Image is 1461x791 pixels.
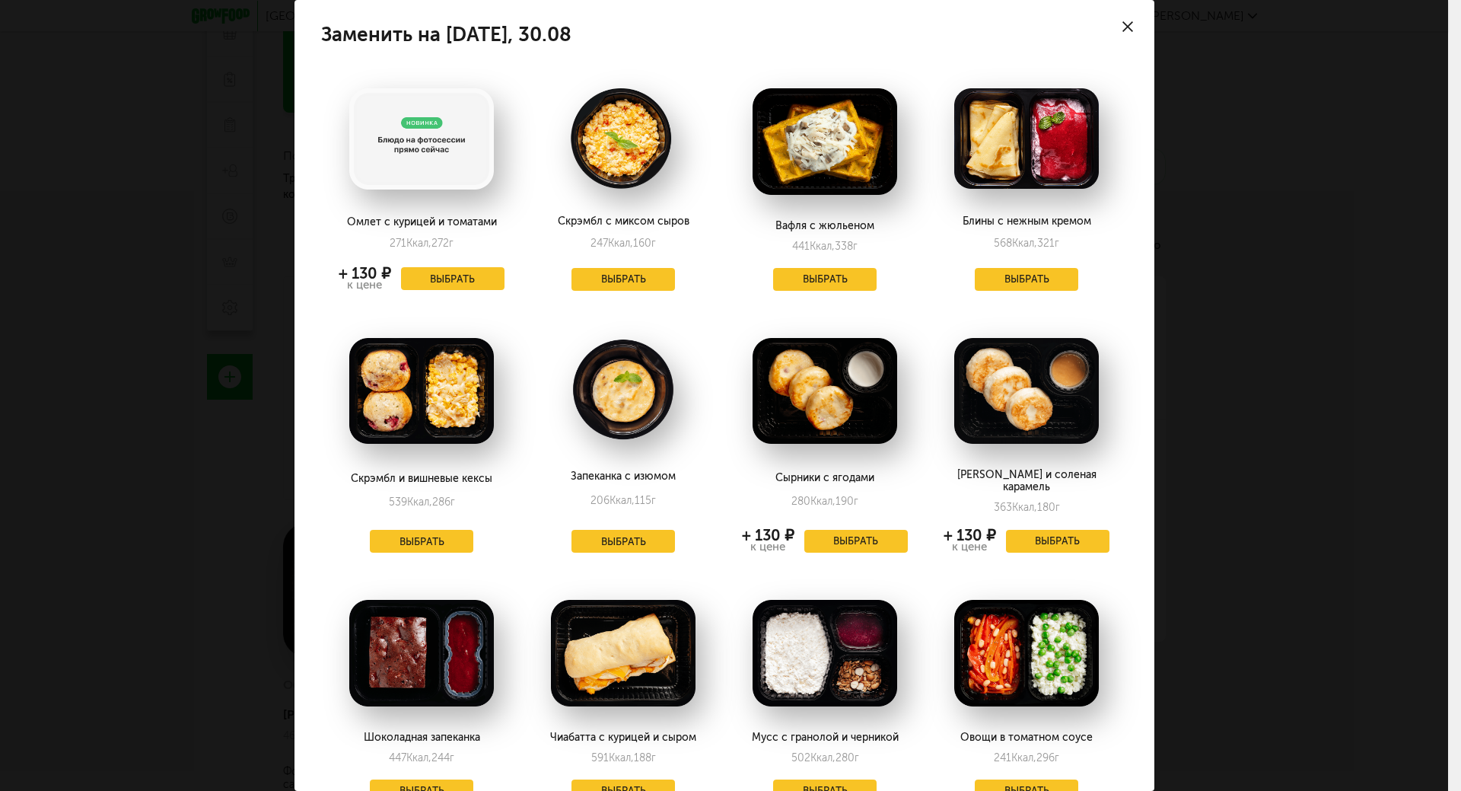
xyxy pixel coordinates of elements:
span: Ккал, [609,751,634,764]
div: Сырники с ягодами [742,472,907,487]
div: 539 286 [389,496,455,512]
button: Выбрать [401,267,505,290]
button: Выбрать [773,268,877,291]
div: [PERSON_NAME] и соленая карамель [944,469,1109,493]
div: 206 115 [590,494,656,511]
div: 568 321 [994,237,1059,251]
div: 241 296 [994,751,1059,764]
div: Чиабатта с курицей и сыром [540,732,705,744]
img: big_noimage.png [349,88,494,190]
div: 271 272 [390,237,454,250]
div: Скрэмбл и вишневые кексы [339,473,504,488]
button: Выбрать [571,530,675,553]
img: big_F601vpJp5Wf4Dgz5.png [349,600,494,706]
div: 441 338 [792,240,858,253]
img: big_qmB7wgWxcj7AU2S7.png [551,88,695,189]
div: Скрэмбл с миксом сыров [540,215,705,229]
div: Запеканка с изюмом [540,470,705,486]
img: big_psj8Nh3MtzDMxZNy.png [551,600,695,706]
div: Блины с нежным кремом [944,215,1109,229]
div: 502 280 [791,751,859,764]
button: Выбрать [1006,530,1109,553]
h4: Заменить на [DATE], 30.08 [321,27,1128,43]
div: Омлет с курицей и томатами [339,216,504,229]
span: Ккал, [1011,751,1036,764]
img: big_mOe8z449M5M7lfOZ.png [954,600,1099,706]
span: г [651,751,656,764]
div: к цене [742,541,794,553]
span: Ккал, [1012,237,1037,250]
span: г [450,496,455,509]
div: Шоколадная запеканка [339,732,504,744]
img: big_n9l4KMbTDapZjgR7.png [349,338,494,445]
div: к цене [944,541,996,553]
button: Выбрать [370,530,473,553]
span: г [651,237,656,250]
div: 363 180 [994,501,1060,514]
span: Ккал, [610,494,635,507]
button: Выбрать [571,268,675,291]
span: г [854,495,858,508]
span: Ккал, [810,495,836,508]
div: 591 188 [591,751,656,764]
div: Мусс с гранолой и черникой [742,732,907,744]
span: г [450,751,454,764]
span: Ккал, [406,237,431,250]
span: Ккал, [810,240,835,253]
div: 280 190 [791,495,858,511]
div: Вафля с жюльеном [742,220,907,232]
span: г [855,751,859,764]
img: big_Arqr668XpuT4ktqJ.png [753,88,897,195]
span: г [449,237,454,250]
img: big_eqx7M5hQj0AiPcM4.png [954,338,1099,445]
button: Выбрать [975,268,1078,291]
div: 247 160 [590,237,656,251]
img: big_oNJ7c1XGuxDSvFDf.png [753,600,897,706]
span: г [1055,751,1059,764]
span: г [1055,237,1059,250]
div: + 130 ₽ [742,529,794,541]
div: к цене [339,279,391,291]
div: Овощи в томатном соусе [944,732,1109,744]
span: Ккал, [608,237,633,250]
span: Ккал, [1012,501,1037,514]
span: г [651,494,656,507]
span: г [1055,501,1060,514]
img: big_Oj7558GKmMMoQVCH.png [753,338,897,445]
span: Ккал, [810,751,836,764]
button: Выбрать [804,530,908,553]
div: 447 244 [389,751,454,764]
img: big_jNBKMWfBmyrWEFir.png [551,338,695,442]
span: Ккал, [406,751,431,764]
div: + 130 ₽ [944,529,996,541]
img: big_48S8iAgLt4s0VwNL.png [954,88,1099,189]
span: Ккал, [407,496,432,509]
span: г [853,240,858,253]
div: + 130 ₽ [339,267,391,279]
